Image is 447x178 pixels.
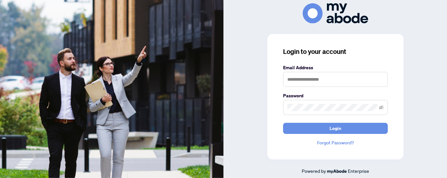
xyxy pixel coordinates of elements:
img: ma-logo [303,3,368,23]
span: Login [330,123,341,134]
span: Enterprise [348,168,369,174]
a: Forgot Password? [283,139,388,146]
span: Powered by [302,168,326,174]
a: myAbode [327,168,347,175]
span: eye-invisible [379,105,384,110]
label: Password [283,92,388,99]
button: Login [283,123,388,134]
label: Email Address [283,64,388,71]
h3: Login to your account [283,47,388,56]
